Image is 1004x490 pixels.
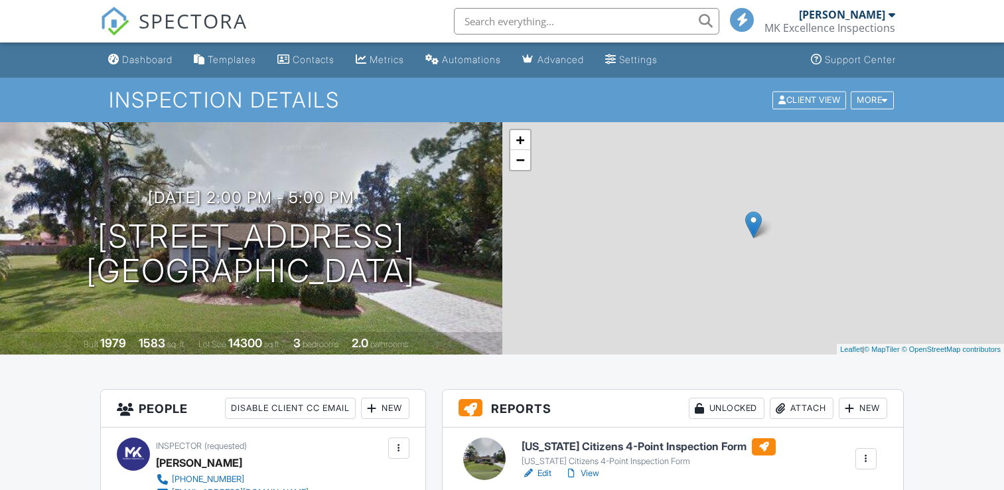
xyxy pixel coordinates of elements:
[139,336,165,350] div: 1583
[100,18,248,46] a: SPECTORA
[122,54,173,65] div: Dashboard
[619,54,658,65] div: Settings
[264,339,281,349] span: sq.ft.
[510,130,530,150] a: Zoom in
[370,54,404,65] div: Metrics
[443,390,903,428] h3: Reports
[172,474,244,485] div: [PHONE_NUMBER]
[771,94,849,104] a: Client View
[522,456,776,467] div: [US_STATE] Citizens 4-Point Inspection Form
[188,48,261,72] a: Templates
[156,441,202,451] span: Inspector
[198,339,226,349] span: Lot Size
[420,48,506,72] a: Automations (Basic)
[772,91,846,109] div: Client View
[689,398,764,419] div: Unlocked
[837,344,1004,355] div: |
[352,336,368,350] div: 2.0
[293,336,301,350] div: 3
[148,189,354,206] h3: [DATE] 2:00 pm - 5:00 pm
[103,48,178,72] a: Dashboard
[101,390,425,428] h3: People
[522,438,776,467] a: [US_STATE] Citizens 4-Point Inspection Form [US_STATE] Citizens 4-Point Inspection Form
[770,398,833,419] div: Attach
[799,8,885,21] div: [PERSON_NAME]
[902,345,1001,353] a: © OpenStreetMap contributors
[839,398,887,419] div: New
[139,7,248,35] span: SPECTORA
[522,467,551,480] a: Edit
[156,453,242,473] div: [PERSON_NAME]
[851,91,894,109] div: More
[100,7,129,36] img: The Best Home Inspection Software - Spectora
[225,398,356,419] div: Disable Client CC Email
[825,54,896,65] div: Support Center
[204,441,247,451] span: (requested)
[100,336,126,350] div: 1979
[167,339,186,349] span: sq. ft.
[293,54,334,65] div: Contacts
[840,345,862,353] a: Leaflet
[208,54,256,65] div: Templates
[806,48,901,72] a: Support Center
[272,48,340,72] a: Contacts
[361,398,409,419] div: New
[303,339,339,349] span: bedrooms
[84,339,98,349] span: Built
[86,219,415,289] h1: [STREET_ADDRESS] [GEOGRAPHIC_DATA]
[600,48,663,72] a: Settings
[522,438,776,455] h6: [US_STATE] Citizens 4-Point Inspection Form
[454,8,719,35] input: Search everything...
[565,467,599,480] a: View
[517,48,589,72] a: Advanced
[510,150,530,170] a: Zoom out
[109,88,895,112] h1: Inspection Details
[864,345,900,353] a: © MapTiler
[442,54,501,65] div: Automations
[156,473,309,486] a: [PHONE_NUMBER]
[370,339,408,349] span: bathrooms
[764,21,895,35] div: MK Excellence Inspections
[350,48,409,72] a: Metrics
[228,336,262,350] div: 14300
[538,54,584,65] div: Advanced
